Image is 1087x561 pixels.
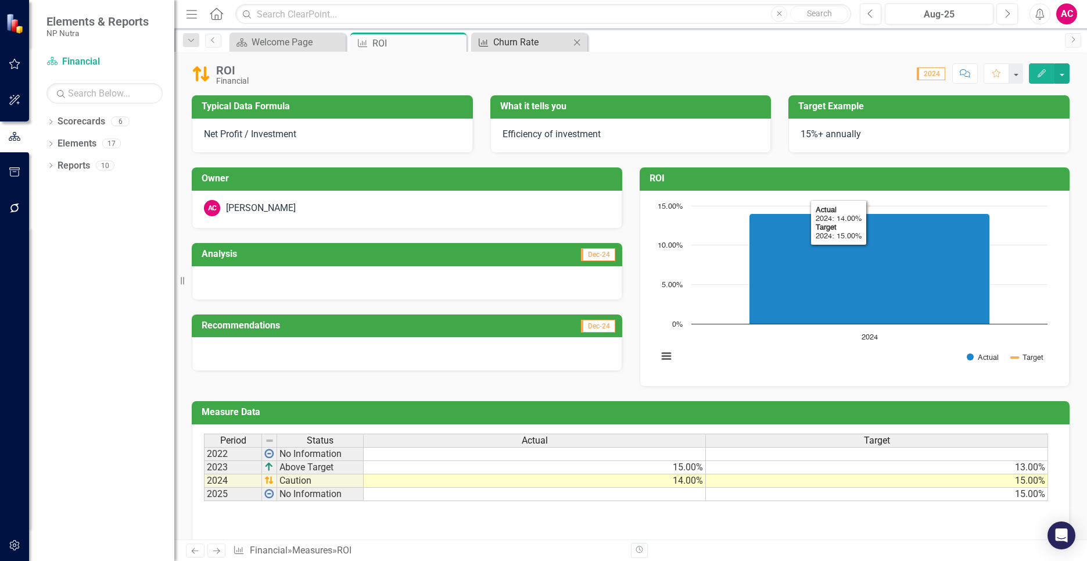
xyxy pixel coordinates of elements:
[581,320,615,333] span: Dec-24
[652,200,1053,374] svg: Interactive chart
[102,139,121,149] div: 17
[798,101,1064,112] h3: Target Example
[581,248,615,261] span: Dec-24
[474,35,570,49] a: Churn Rate
[235,4,851,24] input: Search ClearPoint...
[264,462,274,471] img: VmL+zLOWXp8NoCSi7l57Eu8eJ+4GWSi48xzEIItyGCrzKAg+GPZxiGYRiGYS7xC1jVADWlAHzkAAAAAElFTkSuQmCC
[96,160,114,170] div: 10
[364,474,706,488] td: 14.00%
[749,214,989,324] g: Actual, series 1 of 2. Bar series with 1 bar.
[202,249,409,259] h3: Analysis
[885,3,993,24] button: Aug-25
[749,214,989,324] path: 2024, 14. Actual.
[202,407,1064,417] h3: Measure Data
[307,435,333,446] span: Status
[706,488,1048,501] td: 15.00%
[706,461,1048,474] td: 13.00%
[5,13,26,34] img: ClearPoint Strategy
[233,544,622,558] div: » »
[216,64,249,77] div: ROI
[264,449,274,458] img: wPkqUstsMhMTgAAAABJRU5ErkJggg==
[706,474,1048,488] td: 15.00%
[652,200,1058,374] div: Chart. Highcharts interactive chart.
[917,67,945,80] span: 2024
[192,65,210,83] img: Caution
[867,203,871,208] g: Target, series 2 of 2. Line with 1 data point.
[204,128,296,140] span: Net Profit / Investment
[1056,3,1077,24] button: AC
[967,353,999,362] button: Show Actual
[277,474,364,488] td: Caution
[58,159,90,173] a: Reports
[252,35,343,49] div: Welcome Page
[662,281,683,289] text: 5.00%
[861,334,877,341] text: 2024
[226,202,296,215] div: [PERSON_NAME]
[46,55,163,69] a: Financial
[277,488,364,501] td: No Information
[204,447,262,461] td: 2022
[277,447,364,461] td: No Information
[220,435,246,446] span: Period
[232,35,343,49] a: Welcome Page
[202,101,467,112] h3: Typical Data Formula
[264,476,274,485] img: 7u2iTZrTEZ7i9oDWlPBULAqDHDmR3vKCs7My6dMMCIpfJOwzDMAzDMBH4B3+rbZfrisroAAAAAElFTkSuQmCC
[522,435,548,446] span: Actual
[204,200,220,216] div: AC
[204,474,262,488] td: 2024
[58,137,96,151] a: Elements
[790,6,848,22] button: Search
[867,203,871,208] path: 2024, 15. Target.
[204,461,262,474] td: 2023
[250,545,288,556] a: Financial
[1047,521,1075,549] div: Open Intercom Messenger
[337,545,351,556] div: ROI
[889,8,989,22] div: Aug-25
[204,488,262,501] td: 2025
[216,77,249,85] div: Financial
[658,348,675,365] button: View chart menu, Chart
[46,83,163,103] input: Search Below...
[202,173,616,184] h3: Owner
[650,173,1064,184] h3: ROI
[658,242,683,249] text: 10.00%
[292,545,332,556] a: Measures
[264,489,274,498] img: wPkqUstsMhMTgAAAABJRU5ErkJggg==
[58,115,105,128] a: Scorecards
[672,321,683,328] text: 0%
[807,9,832,18] span: Search
[265,436,274,445] img: 8DAGhfEEPCf229AAAAAElFTkSuQmCC
[46,28,149,38] small: NP Nutra
[801,128,861,140] span: 15%+ annually
[658,203,683,210] text: 15.00%
[111,117,130,127] div: 6
[493,35,570,49] div: Churn Rate
[864,435,890,446] span: Target
[364,461,706,474] td: 15.00%
[277,461,364,474] td: Above Target
[46,15,149,28] span: Elements & Reports
[1011,353,1043,362] button: Show Target
[202,320,487,331] h3: Recommendations
[372,36,464,51] div: ROI
[503,128,601,140] span: Efficiency of investment
[500,101,766,112] h3: What it tells you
